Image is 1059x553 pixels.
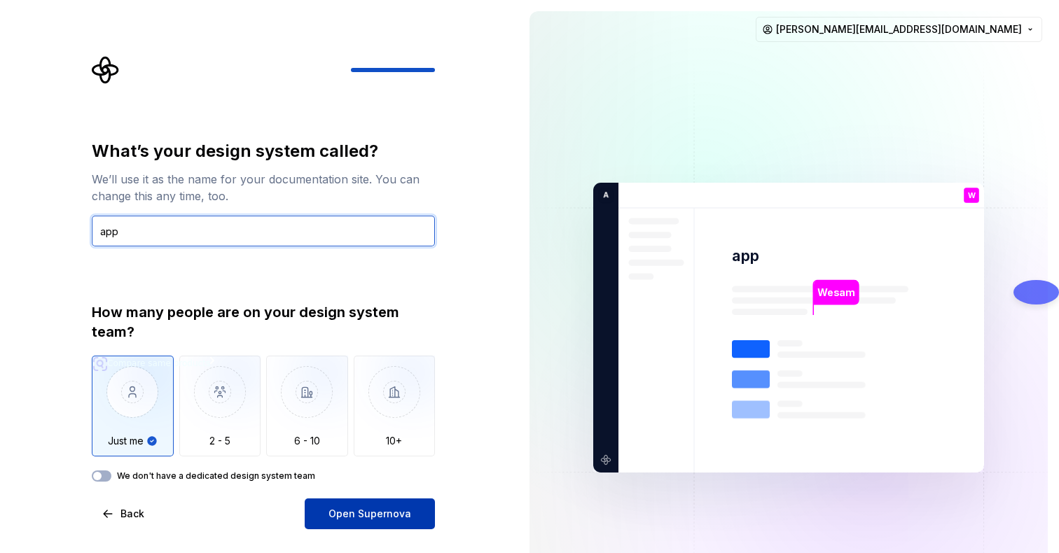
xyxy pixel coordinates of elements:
[92,56,120,84] svg: Supernova Logo
[107,357,210,371] span: Compare same products
[92,216,435,246] input: Design system name
[92,498,156,529] button: Back
[210,357,214,364] img: Sc04c7ecdac3c49e6a1b19c987a4e3931O.png
[598,189,609,202] p: A
[817,285,854,300] p: Wesam
[328,507,411,521] span: Open Supernova
[92,140,435,162] div: What’s your design system called?
[120,507,144,521] span: Back
[776,22,1022,36] span: [PERSON_NAME][EMAIL_ADDRESS][DOMAIN_NAME]
[92,302,435,342] div: How many people are on your design system team?
[732,246,760,266] p: app
[117,470,315,482] label: We don't have a dedicated design system team
[305,498,435,529] button: Open Supernova
[92,171,435,204] div: We’ll use it as the name for your documentation site. You can change this any time, too.
[968,192,976,199] p: W
[756,17,1042,42] button: [PERSON_NAME][EMAIL_ADDRESS][DOMAIN_NAME]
